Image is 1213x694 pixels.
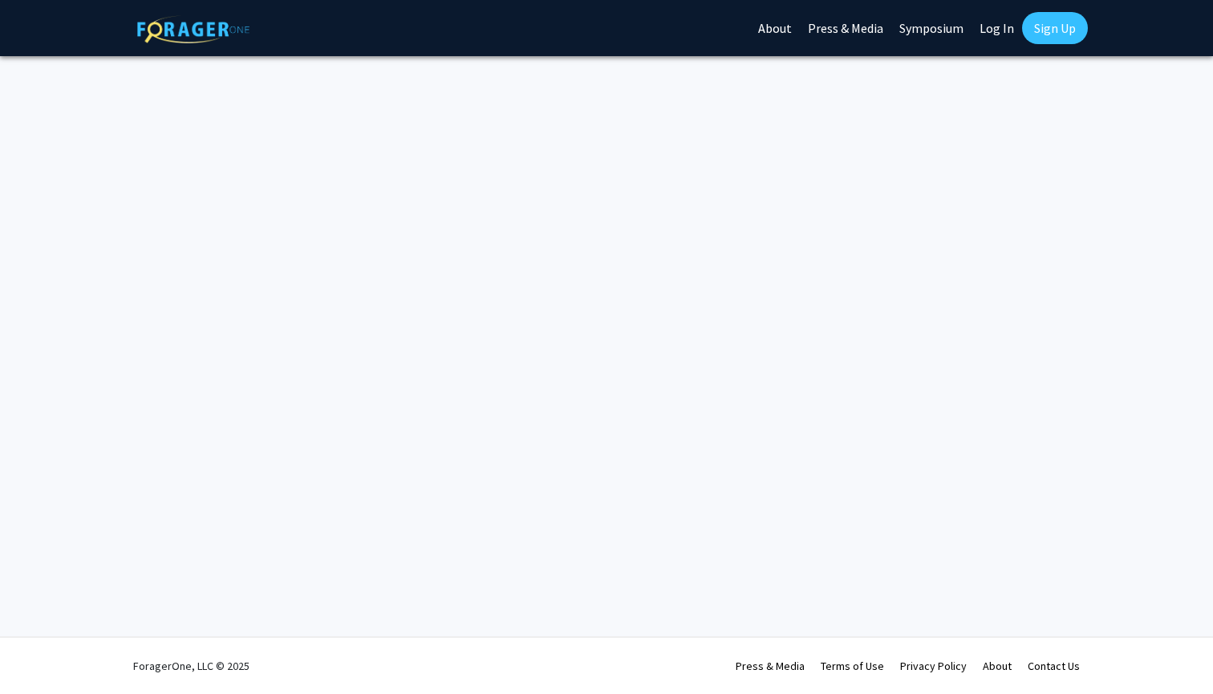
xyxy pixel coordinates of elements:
a: Contact Us [1028,659,1080,673]
a: About [983,659,1012,673]
a: Press & Media [736,659,805,673]
a: Privacy Policy [900,659,967,673]
img: ForagerOne Logo [137,15,249,43]
a: Sign Up [1022,12,1088,44]
a: Terms of Use [821,659,884,673]
div: ForagerOne, LLC © 2025 [133,638,249,694]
